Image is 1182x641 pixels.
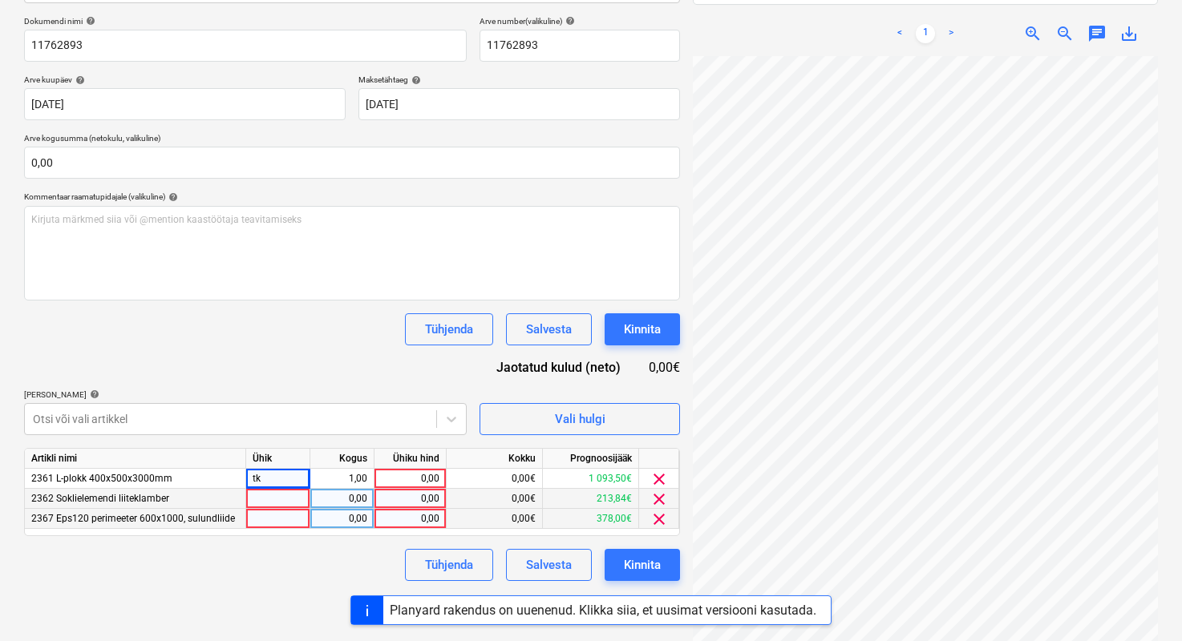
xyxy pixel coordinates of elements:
div: [PERSON_NAME] [24,389,467,400]
div: tk [246,469,310,489]
span: clear [650,470,669,489]
div: 0,00€ [646,358,680,377]
button: Kinnita [605,313,680,345]
a: Next page [941,24,961,43]
iframe: Chat Widget [1102,564,1182,641]
span: clear [650,510,669,529]
div: 378,00€ [543,509,639,529]
button: Salvesta [506,313,592,345]
span: chat [1087,24,1107,43]
div: Vali hulgi [555,409,605,429]
div: 0,00€ [447,509,543,529]
input: Arve number [480,30,680,62]
span: help [408,75,421,85]
div: Salvesta [526,554,572,575]
div: Artikli nimi [25,449,246,469]
input: Arve kogusumma (netokulu, valikuline) [24,147,680,179]
button: Vali hulgi [480,403,680,435]
span: help [83,16,95,26]
input: Dokumendi nimi [24,30,467,62]
div: Arve number (valikuline) [480,16,680,26]
div: 0,00€ [447,489,543,509]
span: 2361 L-plokk 400x500x3000mm [31,473,172,484]
span: 2362 Soklielemendi liiteklamber [31,493,169,504]
div: Kinnita [624,554,661,575]
span: help [562,16,575,26]
div: 0,00 [381,489,439,509]
div: Salvesta [526,319,572,340]
div: Jaotatud kulud (neto) [472,358,646,377]
span: zoom_in [1023,24,1042,43]
button: Tühjenda [405,549,493,581]
button: Kinnita [605,549,680,581]
div: Dokumendi nimi [24,16,467,26]
div: Kogus [310,449,374,469]
div: Planyard rakendus on uuenenud. Klikka siia, et uusimat versiooni kasutada. [390,603,816,618]
div: Tühjenda [425,319,473,340]
div: 0,00 [317,509,367,529]
div: 0,00 [381,469,439,489]
a: Page 1 is your current page [916,24,935,43]
div: Prognoosijääk [543,449,639,469]
div: Arve kuupäev [24,75,346,85]
span: 2367 Eps120 perimeeter 600x1000, sulundliide [31,513,235,524]
span: help [87,389,99,399]
div: 0,00 [317,489,367,509]
span: help [165,192,178,202]
div: 1,00 [317,469,367,489]
div: 0,00€ [447,469,543,489]
span: zoom_out [1055,24,1075,43]
div: Kinnita [624,319,661,340]
div: Kommentaar raamatupidajale (valikuline) [24,191,680,202]
div: 1 093,50€ [543,469,639,489]
div: Kokku [447,449,543,469]
input: Arve kuupäeva pole määratud. [24,88,346,120]
a: Previous page [890,24,909,43]
button: Tühjenda [405,313,493,345]
div: Tühjenda [425,554,473,575]
div: 0,00 [381,509,439,529]
div: Ühik [246,449,310,469]
span: save_alt [1119,24,1139,43]
div: Maksetähtaeg [358,75,680,85]
div: Ühiku hind [374,449,447,469]
div: 213,84€ [543,489,639,509]
input: Tähtaega pole määratud [358,88,680,120]
span: clear [650,490,669,509]
button: Salvesta [506,549,592,581]
p: Arve kogusumma (netokulu, valikuline) [24,133,680,147]
span: help [72,75,85,85]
